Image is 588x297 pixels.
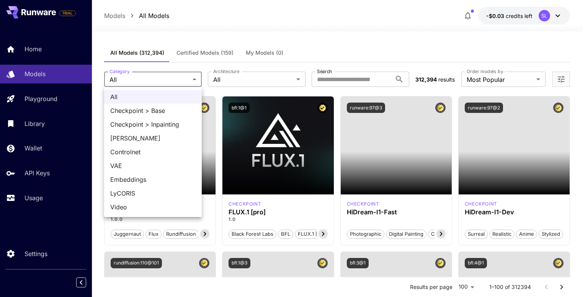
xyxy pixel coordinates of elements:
span: VAE [110,161,196,170]
span: Controlnet [110,147,196,157]
span: [PERSON_NAME] [110,134,196,143]
span: All [110,92,196,101]
span: Embeddings [110,175,196,184]
span: Checkpoint > Base [110,106,196,115]
span: Video [110,202,196,212]
span: LyCORIS [110,189,196,198]
span: Checkpoint > Inpainting [110,120,196,129]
